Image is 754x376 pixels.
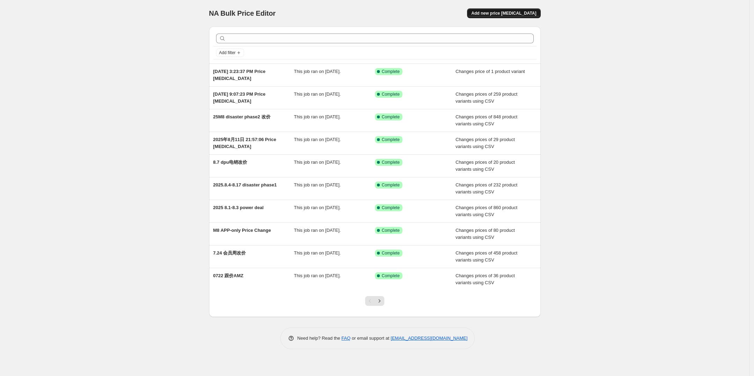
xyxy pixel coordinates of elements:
span: [DATE] 9:07:23 PM Price [MEDICAL_DATA] [213,91,266,104]
span: Complete [382,137,400,142]
span: This job ran on [DATE]. [294,205,341,210]
span: This job ran on [DATE]. [294,137,341,142]
span: Complete [382,69,400,74]
span: [DATE] 3:23:37 PM Price [MEDICAL_DATA] [213,69,266,81]
span: This job ran on [DATE]. [294,91,341,97]
span: Changes prices of 848 product variants using CSV [456,114,517,126]
span: Complete [382,250,400,256]
span: Need help? Read the [297,336,342,341]
span: This job ran on [DATE]. [294,114,341,119]
button: Add filter [216,49,244,57]
span: 25M8 disaster phase2 改价 [213,114,271,119]
span: 2025年8月11日 21:57:06 Price [MEDICAL_DATA] [213,137,276,149]
span: 2025.8.4-8.17 disaster phase1 [213,182,277,187]
span: Add filter [219,50,236,56]
span: Changes prices of 860 product variants using CSV [456,205,517,217]
span: Changes prices of 458 product variants using CSV [456,250,517,263]
span: Changes prices of 20 product variants using CSV [456,160,515,172]
span: 0722 跟价AMZ [213,273,244,278]
span: Complete [382,160,400,165]
span: Complete [382,228,400,233]
span: Changes prices of 232 product variants using CSV [456,182,517,194]
span: Changes price of 1 product variant [456,69,525,74]
nav: Pagination [365,296,384,306]
span: Changes prices of 36 product variants using CSV [456,273,515,285]
span: Complete [382,205,400,211]
span: This job ran on [DATE]. [294,250,341,256]
button: Next [375,296,384,306]
span: 7.24 会员周改价 [213,250,246,256]
span: M8 APP-only Price Change [213,228,271,233]
span: Complete [382,91,400,97]
span: 2025 8.1-8.3 power deal [213,205,264,210]
span: Add new price [MEDICAL_DATA] [471,10,536,16]
span: Changes prices of 80 product variants using CSV [456,228,515,240]
span: or email support at [350,336,391,341]
a: [EMAIL_ADDRESS][DOMAIN_NAME] [391,336,467,341]
span: Complete [382,114,400,120]
a: FAQ [341,336,350,341]
span: NA Bulk Price Editor [209,9,276,17]
button: Add new price [MEDICAL_DATA] [467,8,540,18]
span: This job ran on [DATE]. [294,182,341,187]
span: This job ran on [DATE]. [294,228,341,233]
span: This job ran on [DATE]. [294,160,341,165]
span: Changes prices of 259 product variants using CSV [456,91,517,104]
span: Complete [382,273,400,279]
span: Complete [382,182,400,188]
span: Changes prices of 29 product variants using CSV [456,137,515,149]
span: This job ran on [DATE]. [294,69,341,74]
span: 8.7 dpu电销改价 [213,160,247,165]
span: This job ran on [DATE]. [294,273,341,278]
